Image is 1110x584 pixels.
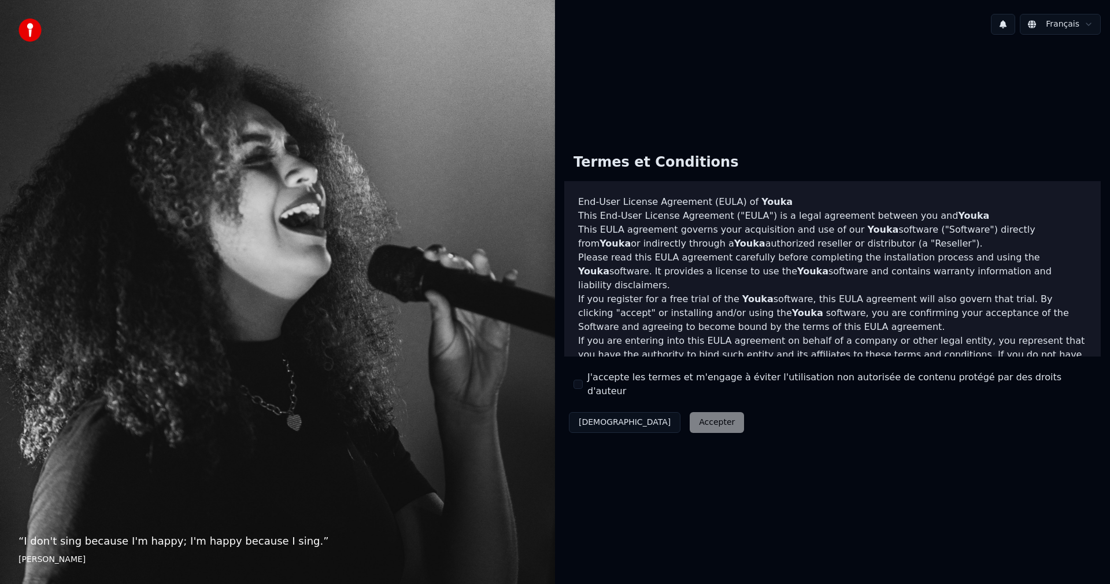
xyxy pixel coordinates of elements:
[958,210,989,221] span: Youka
[578,223,1087,251] p: This EULA agreement governs your acquisition and use of our software ("Software") directly from o...
[578,251,1087,292] p: Please read this EULA agreement carefully before completing the installation process and using th...
[578,292,1087,334] p: If you register for a free trial of the software, this EULA agreement will also govern that trial...
[797,266,828,277] span: Youka
[18,19,42,42] img: youka
[578,195,1087,209] h3: End-User License Agreement (EULA) of
[792,307,823,318] span: Youka
[867,224,898,235] span: Youka
[587,370,1091,398] label: J'accepte les termes et m'engage à éviter l'utilisation non autorisée de contenu protégé par des ...
[569,412,680,433] button: [DEMOGRAPHIC_DATA]
[18,533,536,549] p: “ I don't sing because I'm happy; I'm happy because I sing. ”
[734,238,765,249] span: Youka
[578,209,1087,223] p: This End-User License Agreement ("EULA") is a legal agreement between you and
[600,238,631,249] span: Youka
[578,334,1087,390] p: If you are entering into this EULA agreement on behalf of a company or other legal entity, you re...
[742,293,774,304] span: Youka
[18,554,536,565] footer: [PERSON_NAME]
[564,144,748,181] div: Termes et Conditions
[761,196,793,207] span: Youka
[578,266,609,277] span: Youka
